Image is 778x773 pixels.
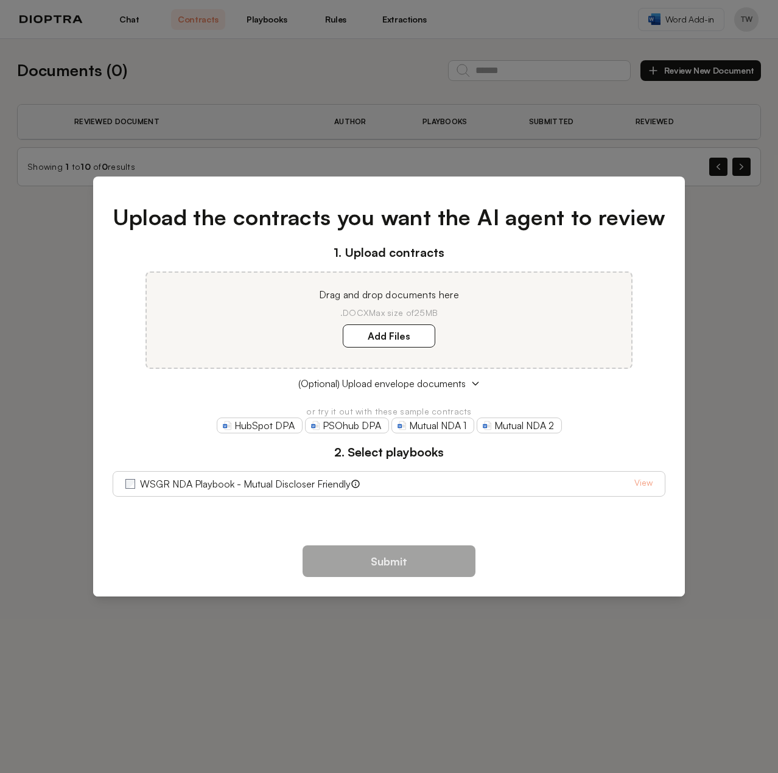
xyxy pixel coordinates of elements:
p: .DOCX Max size of 25MB [161,307,617,319]
span: (Optional) Upload envelope documents [298,376,466,391]
button: Submit [303,545,475,577]
h1: Upload the contracts you want the AI agent to review [113,201,666,234]
a: Mutual NDA 1 [391,418,474,433]
h3: 2. Select playbooks [113,443,666,461]
p: Drag and drop documents here [161,287,617,302]
h3: 1. Upload contracts [113,243,666,262]
label: Add Files [343,324,435,348]
button: (Optional) Upload envelope documents [113,376,666,391]
a: Mutual NDA 2 [477,418,562,433]
a: HubSpot DPA [217,418,303,433]
a: View [634,477,653,491]
a: PSOhub DPA [305,418,389,433]
label: WSGR NDA Playbook - Mutual Discloser Friendly [140,477,351,491]
p: or try it out with these sample contracts [113,405,666,418]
